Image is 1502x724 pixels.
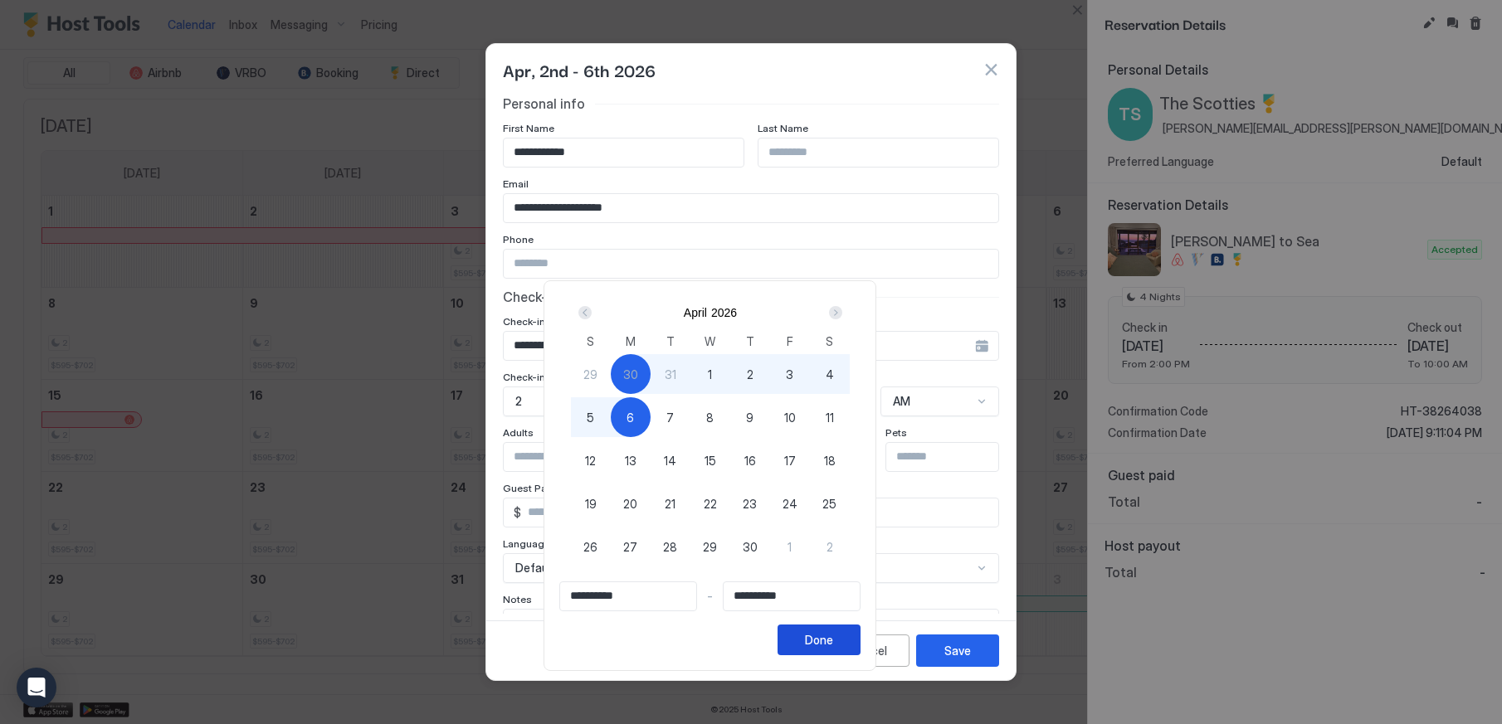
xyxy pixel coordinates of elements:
span: 15 [705,452,716,469]
span: 5 [587,409,594,426]
button: 15 [690,440,730,480]
span: 23 [743,495,757,513]
button: 9 [730,397,770,437]
button: Prev [575,303,597,323]
button: 7 [651,397,690,437]
button: 4 [810,354,850,394]
span: S [587,333,594,350]
span: 30 [743,538,758,556]
span: W [705,333,715,350]
span: 31 [665,366,676,383]
button: 19 [571,483,611,523]
span: 20 [623,495,637,513]
span: F [787,333,793,350]
span: 7 [666,409,674,426]
span: 9 [746,409,753,426]
span: M [626,333,636,350]
span: 29 [703,538,717,556]
span: - [707,589,713,604]
span: 2 [827,538,833,556]
span: T [666,333,675,350]
button: 22 [690,483,730,523]
button: 13 [611,440,651,480]
span: 22 [704,495,717,513]
button: 2 [810,527,850,566]
button: 8 [690,397,730,437]
span: 4 [826,366,834,383]
button: 1 [690,354,730,394]
button: 12 [571,440,611,480]
span: 25 [822,495,836,513]
button: 18 [810,440,850,480]
button: 5 [571,397,611,437]
span: 27 [623,538,637,556]
button: 24 [770,483,810,523]
span: 30 [623,366,638,383]
span: 26 [583,538,597,556]
span: 19 [585,495,597,513]
span: T [746,333,754,350]
button: 10 [770,397,810,437]
span: 18 [824,452,836,469]
button: 1 [770,527,810,566]
div: Open Intercom Messenger [17,668,56,707]
button: 26 [571,527,611,566]
button: Done [778,624,861,655]
span: 21 [665,495,675,513]
button: 29 [571,354,611,394]
button: Next [823,303,846,323]
button: 21 [651,483,690,523]
span: 11 [826,409,834,426]
span: 10 [784,409,796,426]
span: 29 [583,366,597,383]
input: Input Field [560,582,696,610]
span: 1 [708,366,712,383]
button: 2 [730,354,770,394]
button: 31 [651,354,690,394]
span: 1 [788,538,792,556]
button: 28 [651,527,690,566]
span: 16 [744,452,756,469]
button: 2026 [711,306,737,319]
button: 27 [611,527,651,566]
span: 6 [627,409,634,426]
span: 3 [786,366,793,383]
span: S [826,333,833,350]
span: 8 [706,409,714,426]
span: 24 [783,495,797,513]
button: 3 [770,354,810,394]
span: 12 [585,452,596,469]
button: 17 [770,440,810,480]
span: 13 [625,452,636,469]
span: 2 [747,366,753,383]
span: 28 [663,538,677,556]
span: 14 [664,452,676,469]
button: 23 [730,483,770,523]
button: 25 [810,483,850,523]
button: 6 [611,397,651,437]
button: 30 [611,354,651,394]
button: 20 [611,483,651,523]
button: 29 [690,527,730,566]
div: Done [805,631,833,649]
button: 11 [810,397,850,437]
input: Input Field [724,582,860,610]
button: 16 [730,440,770,480]
button: 30 [730,527,770,566]
span: 17 [784,452,796,469]
button: 14 [651,440,690,480]
button: April [684,306,707,319]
